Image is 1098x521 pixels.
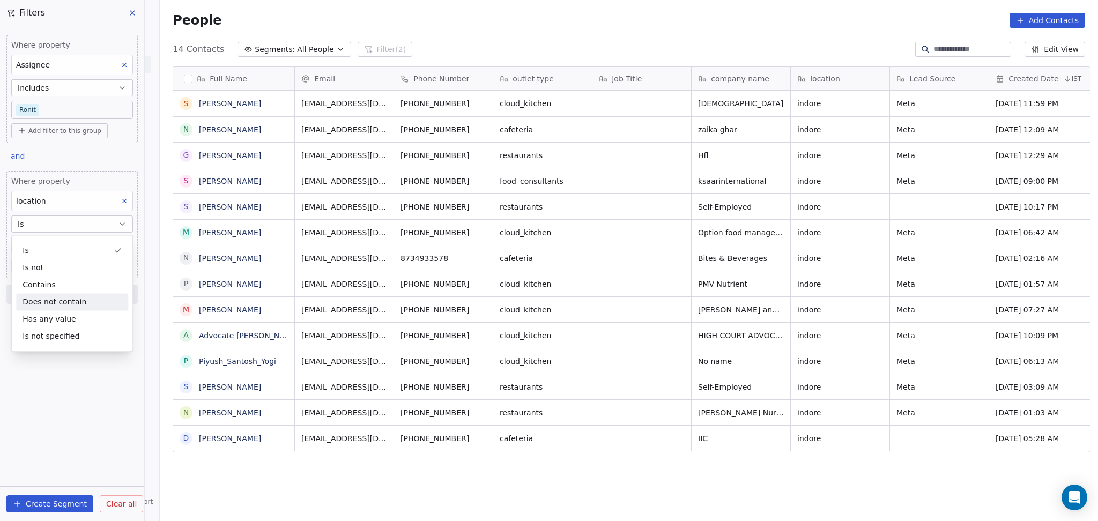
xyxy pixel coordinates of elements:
[295,67,394,90] div: Email
[184,278,188,289] div: P
[698,176,784,187] span: ksaarinternational
[199,203,261,211] a: [PERSON_NAME]
[199,99,261,108] a: [PERSON_NAME]
[301,98,387,109] span: [EMAIL_ADDRESS][DOMAIN_NAME]
[1010,13,1085,28] button: Add Contacts
[698,227,784,238] span: Option food management LLP
[797,176,883,187] span: indore
[698,407,784,418] span: [PERSON_NAME] Nursing Home
[199,434,261,443] a: [PERSON_NAME]
[301,150,387,161] span: [EMAIL_ADDRESS][DOMAIN_NAME]
[810,73,840,84] span: location
[896,98,982,109] span: Meta
[16,328,128,345] div: Is not specified
[16,242,128,259] div: Is
[16,259,128,276] div: Is not
[199,408,261,417] a: [PERSON_NAME]
[400,356,486,367] span: [PHONE_NUMBER]
[698,382,784,392] span: Self-Employed
[400,330,486,341] span: [PHONE_NUMBER]
[896,227,982,238] span: Meta
[183,252,189,264] div: N
[199,125,261,134] a: [PERSON_NAME]
[173,12,221,28] span: People
[400,227,486,238] span: [PHONE_NUMBER]
[297,44,333,55] span: All People
[797,279,883,289] span: indore
[698,279,784,289] span: PMV Nutrient
[698,356,784,367] span: No name
[16,293,128,310] div: Does not contain
[400,279,486,289] span: [PHONE_NUMBER]
[493,67,592,90] div: outlet type
[797,253,883,264] span: indore
[183,407,189,418] div: N
[500,98,585,109] span: cloud_kitchen
[513,73,554,84] span: outlet type
[199,357,276,366] a: Piyush_Santosh_Yogi
[301,124,387,135] span: [EMAIL_ADDRESS][DOMAIN_NAME]
[797,330,883,341] span: indore
[413,73,469,84] span: Phone Number
[996,253,1081,264] span: [DATE] 02:16 AM
[996,304,1081,315] span: [DATE] 07:27 AM
[500,150,585,161] span: restaurants
[996,98,1081,109] span: [DATE] 11:59 PM
[184,201,189,212] div: S
[896,124,982,135] span: Meta
[199,177,261,185] a: [PERSON_NAME]
[199,383,261,391] a: [PERSON_NAME]
[797,407,883,418] span: indore
[896,279,982,289] span: Meta
[184,175,189,187] div: S
[210,73,247,84] span: Full Name
[896,150,982,161] span: Meta
[698,98,784,109] span: [DEMOGRAPHIC_DATA]
[1008,73,1058,84] span: Created Date
[183,150,189,161] div: G
[698,433,784,444] span: IIC
[16,310,128,328] div: Has any value
[400,433,486,444] span: [PHONE_NUMBER]
[500,176,585,187] span: food_consultants
[183,433,189,444] div: D
[199,254,261,263] a: [PERSON_NAME]
[400,202,486,212] span: [PHONE_NUMBER]
[996,227,1081,238] span: [DATE] 06:42 AM
[996,150,1081,161] span: [DATE] 12:29 AM
[500,330,585,341] span: cloud_kitchen
[698,330,784,341] span: HIGH COURT ADVOCATE
[996,356,1081,367] span: [DATE] 06:13 AM
[199,151,261,160] a: [PERSON_NAME]
[698,202,784,212] span: Self-Employed
[400,176,486,187] span: [PHONE_NUMBER]
[896,304,982,315] span: Meta
[255,44,295,55] span: Segments:
[301,253,387,264] span: [EMAIL_ADDRESS][DOMAIN_NAME]
[301,304,387,315] span: [EMAIL_ADDRESS][DOMAIN_NAME]
[199,280,261,288] a: [PERSON_NAME]
[500,356,585,367] span: cloud_kitchen
[797,433,883,444] span: indore
[183,330,189,341] div: A
[12,242,132,345] div: Suggestions
[711,73,769,84] span: company name
[996,382,1081,392] span: [DATE] 03:09 AM
[301,202,387,212] span: [EMAIL_ADDRESS][DOMAIN_NAME]
[314,73,335,84] span: Email
[791,67,889,90] div: location
[173,67,294,90] div: Full Name
[301,433,387,444] span: [EMAIL_ADDRESS][DOMAIN_NAME]
[400,253,486,264] span: 8734933578
[358,42,413,57] button: Filter(2)
[500,382,585,392] span: restaurants
[797,356,883,367] span: indore
[301,227,387,238] span: [EMAIL_ADDRESS][DOMAIN_NAME]
[698,304,784,315] span: [PERSON_NAME] and Agro Services
[896,330,982,341] span: Meta
[301,356,387,367] span: [EMAIL_ADDRESS][DOMAIN_NAME]
[184,381,189,392] div: S
[896,356,982,367] span: Meta
[500,124,585,135] span: cafeteria
[500,227,585,238] span: cloud_kitchen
